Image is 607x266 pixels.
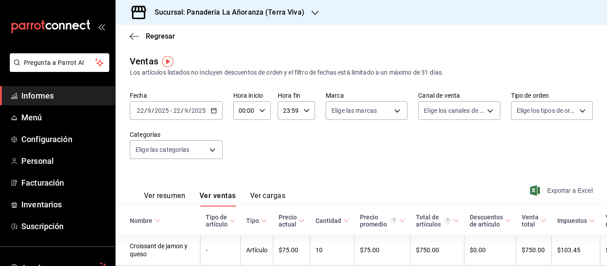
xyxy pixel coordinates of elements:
[154,107,169,114] input: ----
[522,214,539,228] font: Venta total
[130,217,160,224] span: Nombre
[21,222,64,231] font: Suscripción
[315,247,323,254] font: 10
[444,217,451,224] svg: El total de artículos considera cambios de precios en los artículos así como costos adicionales p...
[162,56,173,67] img: Marcador de información sobre herramientas
[21,200,62,209] font: Inventarios
[130,131,160,138] font: Categorías
[279,247,298,254] font: $75.00
[557,247,580,254] font: $103.45
[315,217,341,224] font: Cantidad
[184,107,188,114] input: --
[130,56,158,67] font: Ventas
[130,92,147,99] font: Fecha
[557,217,587,224] font: Impuestos
[21,113,42,122] font: Menú
[331,107,377,114] font: Elige las marcas
[470,214,503,228] font: Descuentos de artículo
[21,135,72,144] font: Configuración
[21,156,54,166] font: Personal
[155,8,304,16] font: Sucursal: Panadería La Añoranza (Terra Viva)
[326,92,344,99] font: Marca
[144,107,147,114] font: /
[200,191,236,200] font: Ver ventas
[246,217,259,224] font: Tipo
[136,146,190,153] font: Elige las categorías
[98,23,105,30] button: abrir_cajón_menú
[188,107,191,114] font: /
[418,92,460,99] font: Canal de venta
[136,107,144,114] input: --
[24,59,84,66] font: Pregunta a Parrot AI
[206,214,236,228] span: Tipo de artículo
[470,214,511,228] span: Descuentos de artículo
[130,32,175,40] button: Regresar
[21,91,54,100] font: Informes
[279,214,297,228] font: Precio actual
[191,107,206,114] input: ----
[391,217,397,224] svg: Precio promedio = Total artículos / cantidad
[279,214,305,228] span: Precio actual
[130,217,152,224] font: Nombre
[416,214,459,228] span: Total de artículos
[360,214,387,228] font: Precio promedio
[547,187,593,194] font: Exportar a Excel
[416,247,439,254] font: $750.00
[416,214,441,228] font: Total de artículos
[557,217,595,224] span: Impuestos
[250,191,286,200] font: Ver cargas
[170,107,172,114] font: -
[522,214,547,228] span: Venta total
[144,191,185,200] font: Ver resumen
[144,191,285,206] div: pestañas de navegación
[315,217,349,224] span: Cantidad
[147,107,152,114] input: --
[206,214,228,228] font: Tipo de artículo
[233,92,263,99] font: Hora inicio
[152,107,154,114] font: /
[511,92,549,99] font: Tipo de orden
[206,247,208,254] font: -
[10,53,109,72] button: Pregunta a Parrot AI
[522,247,545,254] font: $750.00
[532,185,593,196] button: Exportar a Excel
[146,32,175,40] font: Regresar
[470,247,486,254] font: $0.00
[424,107,495,114] font: Elige los canales de venta
[246,247,268,254] font: Artículo
[181,107,184,114] font: /
[130,243,188,258] font: Croissant de jamon y queso
[278,92,300,99] font: Hora fin
[21,178,64,187] font: Facturación
[246,217,267,224] span: Tipo
[173,107,181,114] input: --
[6,64,109,74] a: Pregunta a Parrot AI
[130,69,443,76] font: Los artículos listados no incluyen descuentos de orden y el filtro de fechas está limitado a un m...
[517,107,581,114] font: Elige los tipos de orden
[360,247,379,254] font: $75.00
[360,214,405,228] span: Precio promedio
